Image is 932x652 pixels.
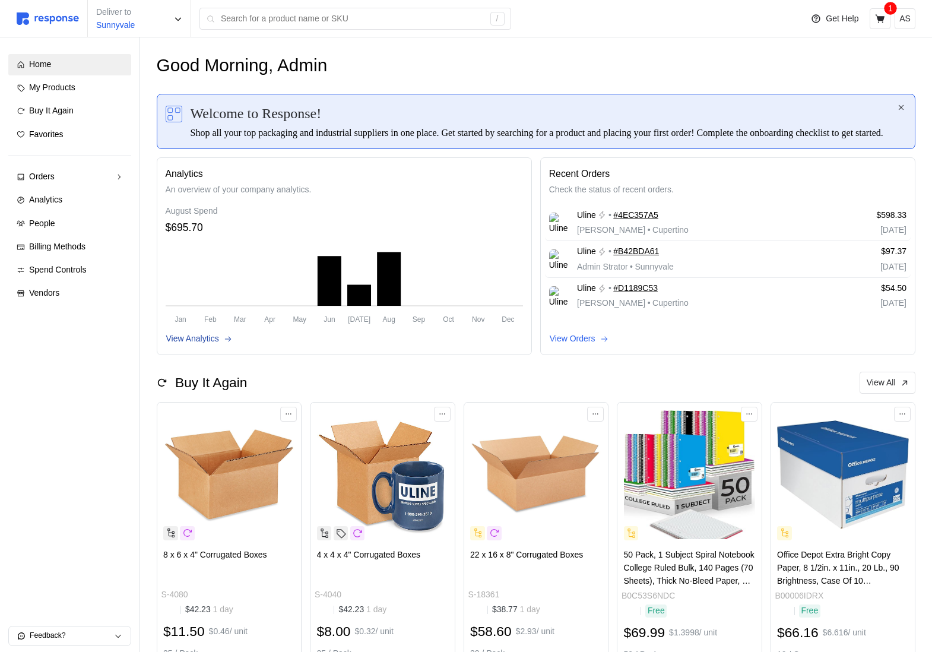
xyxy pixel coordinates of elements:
span: 1 day [518,604,540,614]
h1: Good Morning, Admin [157,54,328,77]
p: Check the status of recent orders. [549,183,906,197]
p: View All [867,376,896,390]
h2: $69.99 [624,623,665,642]
button: AS [895,8,915,29]
p: AS [899,12,911,26]
div: $695.70 [166,220,523,236]
button: Feedback? [9,626,131,645]
span: • [645,298,652,308]
input: Search for a product name or SKU [221,8,484,30]
tspan: Jan [175,315,186,323]
p: S-18361 [468,588,500,602]
span: Home [29,59,51,69]
tspan: May [293,315,306,323]
div: Orders [29,170,110,183]
p: Sunnyvale [96,19,135,32]
img: S-4080 [163,409,295,541]
a: Orders [8,166,131,188]
span: • [645,225,652,235]
p: • [608,282,611,295]
tspan: Feb [204,315,216,323]
button: Get Help [804,8,866,30]
span: Uline [577,282,596,295]
img: svg%3e [17,12,79,25]
span: • [628,262,635,271]
p: $54.50 [823,282,906,295]
p: View Analytics [166,333,219,346]
p: Admin Strator Sunnyvale [577,261,674,274]
span: Uline [577,209,596,222]
a: My Products [8,77,131,99]
a: #4EC357A5 [613,209,658,222]
a: #B42BDA61 [613,245,659,258]
a: Home [8,54,131,75]
a: Spend Controls [8,259,131,281]
p: $97.37 [823,245,906,258]
tspan: Dec [502,315,514,323]
span: 8 x 6 x 4" Corrugated Boxes [163,550,267,559]
div: Shop all your top packaging and industrial suppliers in one place. Get started by searching for a... [191,126,896,140]
p: $38.77 [492,603,540,616]
p: • [608,245,611,258]
img: Uline [549,249,569,269]
tspan: Aug [382,315,395,323]
img: svg%3e [166,106,182,122]
img: 61VbZitEVcL._AC_SX466_.jpg [777,409,909,541]
span: Office Depot Extra Bright Copy Paper, 8 1/2in. x 11in., 20 Lb., 90 Brightness, Case Of 10 [PERSON... [777,550,899,598]
span: People [29,219,55,228]
a: #D1189C53 [613,282,658,295]
h2: $66.16 [777,623,819,642]
tspan: Jun [324,315,335,323]
span: My Products [29,83,75,92]
p: [DATE] [823,224,906,237]
span: 22 x 16 x 8" Corrugated Boxes [470,550,583,559]
p: B0C53S6NDC [622,590,675,603]
p: S-4040 [315,588,341,602]
a: Vendors [8,283,131,304]
span: 1 day [211,604,233,614]
tspan: Mar [234,315,246,323]
p: Get Help [826,12,858,26]
p: [DATE] [823,261,906,274]
p: $1.3998 / unit [669,626,717,640]
button: View Analytics [166,332,233,346]
p: Feedback? [30,631,114,641]
span: Uline [577,245,596,258]
button: View All [860,372,915,394]
p: $0.32 / unit [354,625,393,638]
p: Free [801,604,818,618]
p: Recent Orders [549,166,906,181]
p: $2.93 / unit [516,625,554,638]
img: S-4040 [317,409,449,541]
p: 1 [888,2,893,15]
span: 50 Pack, 1 Subject Spiral Notebook College Ruled Bulk, 140 Pages (70 Sheets), Thick No-Bleed Pape... [624,550,755,623]
img: Uline [549,286,569,306]
a: Favorites [8,124,131,145]
p: [PERSON_NAME] Cupertino [577,297,689,310]
span: Billing Methods [29,242,85,251]
span: Vendors [29,288,59,297]
a: People [8,213,131,235]
p: Free [648,604,665,618]
tspan: Sep [412,315,425,323]
span: Analytics [29,195,62,204]
p: [DATE] [823,297,906,310]
span: Welcome to Response! [191,103,322,124]
p: $0.46 / unit [209,625,248,638]
tspan: Nov [472,315,484,323]
h2: Buy It Again [175,374,247,392]
p: S-4080 [161,588,188,602]
p: $42.23 [338,603,386,616]
p: • [608,209,611,222]
p: $42.23 [185,603,233,616]
span: Spend Controls [29,265,87,274]
p: View Orders [550,333,595,346]
span: 1 day [364,604,386,614]
tspan: Oct [443,315,454,323]
div: August Spend [166,205,523,218]
h2: $8.00 [317,622,351,641]
img: 810ItUyjRiL._AC_SX466_.jpg [624,409,756,541]
span: Buy It Again [29,106,74,115]
a: Billing Methods [8,236,131,258]
span: Favorites [29,129,64,139]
